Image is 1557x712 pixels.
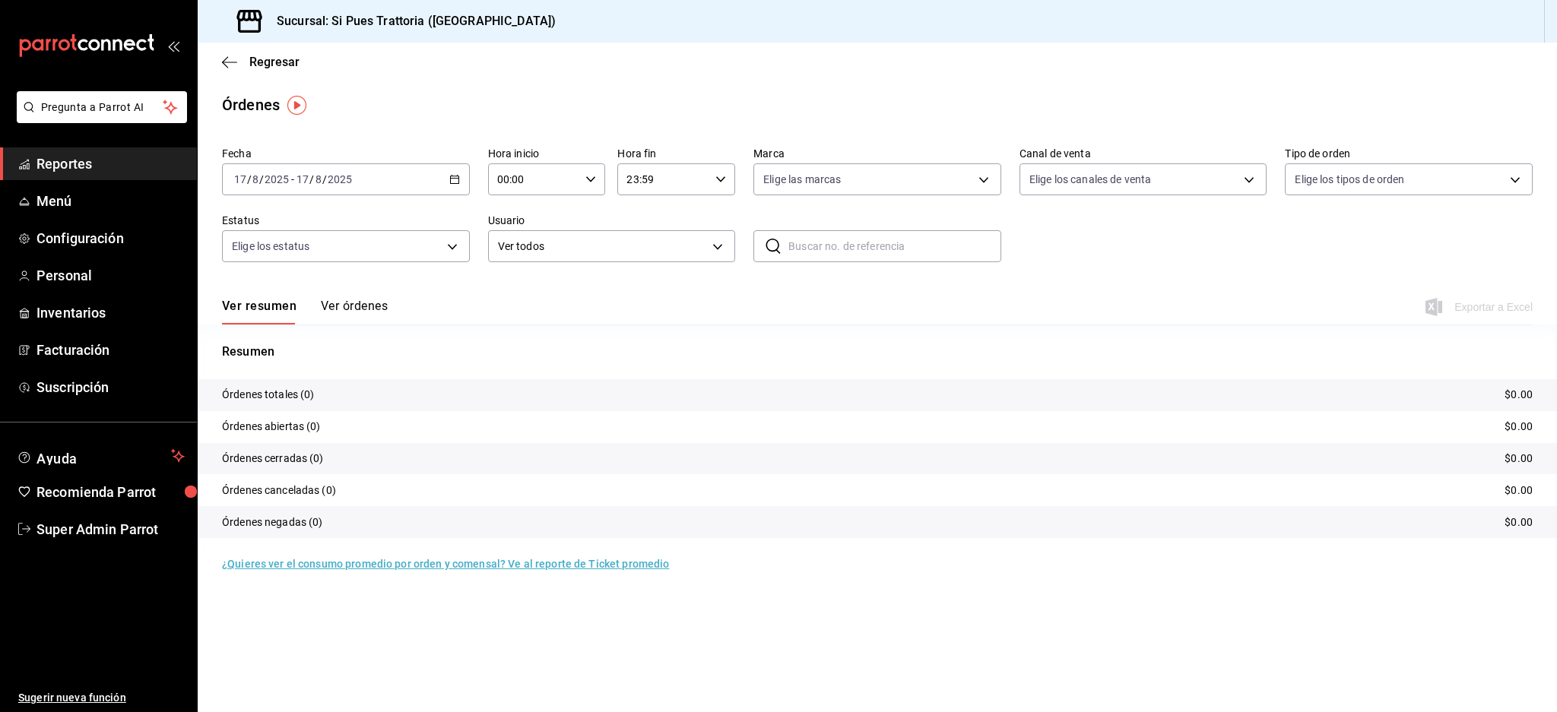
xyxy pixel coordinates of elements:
span: Personal [36,265,185,286]
button: Ver órdenes [321,299,388,324]
div: navigation tabs [222,299,388,324]
input: -- [296,173,309,185]
button: open_drawer_menu [167,40,179,52]
label: Canal de venta [1020,148,1267,159]
p: $0.00 [1505,451,1533,467]
p: Órdenes totales (0) [222,387,315,403]
span: Elige los canales de venta [1029,172,1151,187]
p: $0.00 [1505,514,1533,530]
span: - [291,173,294,185]
p: Órdenes abiertas (0) [222,419,321,435]
p: Órdenes cerradas (0) [222,451,324,467]
label: Marca [753,148,1001,159]
button: Regresar [222,55,300,69]
span: / [322,173,327,185]
span: Menú [36,191,185,211]
p: Órdenes negadas (0) [222,514,323,530]
span: Elige los tipos de orden [1295,172,1404,187]
label: Usuario [488,215,736,226]
span: Pregunta a Parrot AI [41,100,163,116]
span: Regresar [249,55,300,69]
label: Hora fin [617,148,735,159]
h3: Sucursal: Si Pues Trattoria ([GEOGRAPHIC_DATA]) [265,12,556,30]
span: Ayuda [36,447,165,465]
input: ---- [264,173,290,185]
p: $0.00 [1505,419,1533,435]
input: -- [252,173,259,185]
input: -- [315,173,322,185]
button: Ver resumen [222,299,296,324]
span: Sugerir nueva función [18,690,185,706]
p: Resumen [222,343,1533,361]
label: Hora inicio [488,148,606,159]
label: Estatus [222,215,470,226]
p: $0.00 [1505,483,1533,498]
input: -- [233,173,247,185]
label: Fecha [222,148,470,159]
span: Suscripción [36,377,185,397]
span: Configuración [36,228,185,248]
input: Buscar no. de referencia [788,231,1001,261]
span: / [259,173,264,185]
span: / [247,173,252,185]
span: Elige los estatus [232,239,309,254]
span: Super Admin Parrot [36,519,185,540]
span: Inventarios [36,302,185,323]
span: Elige las marcas [763,172,841,187]
p: Órdenes canceladas (0) [222,483,336,498]
p: $0.00 [1505,387,1533,403]
span: / [309,173,314,185]
label: Tipo de orden [1285,148,1533,159]
span: Facturación [36,340,185,360]
img: Tooltip marker [287,96,306,115]
span: Recomienda Parrot [36,482,185,502]
button: Pregunta a Parrot AI [17,91,187,123]
span: Reportes [36,153,185,174]
a: Pregunta a Parrot AI [11,110,187,126]
input: ---- [327,173,353,185]
a: ¿Quieres ver el consumo promedio por orden y comensal? Ve al reporte de Ticket promedio [222,558,669,570]
div: Órdenes [222,93,280,116]
span: Ver todos [498,239,708,255]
